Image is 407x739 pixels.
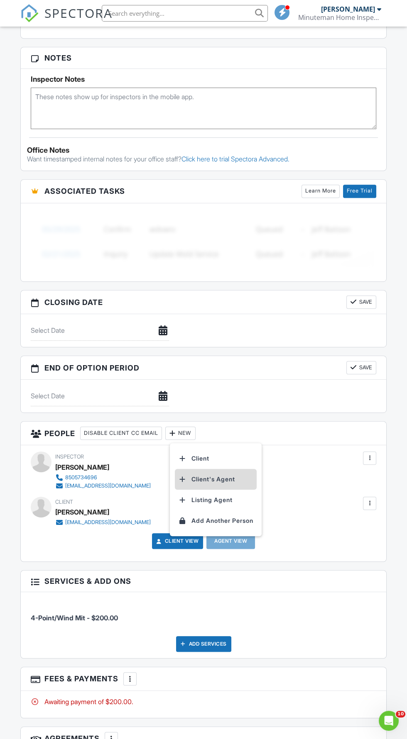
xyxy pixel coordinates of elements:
div: [PERSON_NAME] [321,5,375,13]
a: Learn More [302,185,340,198]
span: Client [55,499,73,505]
span: 4-Point/Wind Mit - $200.00 [31,614,118,622]
a: Client View [155,537,199,545]
input: Select Date [31,320,169,341]
div: 8505734696 [65,474,97,481]
div: Add Services [176,636,231,652]
img: The Best Home Inspection Software - Spectora [20,4,39,22]
span: Associated Tasks [44,185,125,197]
div: Awaiting payment of $200.00. [31,697,376,706]
div: Minuteman Home Inspections [298,13,381,22]
input: Select Date [31,386,169,406]
img: blurred-tasks-251b60f19c3f713f9215ee2a18cbf2105fc2d72fcd585247cf5e9ec0c957c1dd.png [31,210,376,273]
span: 10 [396,711,405,717]
div: [PERSON_NAME] [55,506,109,518]
button: Save [346,361,376,374]
div: [EMAIL_ADDRESS][DOMAIN_NAME] [65,483,151,489]
h5: Inspector Notes [31,75,376,83]
div: Disable Client CC Email [80,427,162,440]
span: SPECTORA [44,4,113,22]
span: Inspector [55,454,84,460]
div: New [165,427,196,440]
a: 8505734696 [55,473,151,482]
input: Search everything... [102,5,268,22]
a: SPECTORA [20,11,113,29]
div: [EMAIL_ADDRESS][DOMAIN_NAME] [65,519,151,526]
h3: Notes [21,47,386,69]
a: Free Trial [343,185,376,198]
button: Save [346,295,376,309]
h3: Fees & Payments [21,667,386,691]
div: Office Notes [27,146,380,154]
span: End of Option Period [44,362,140,373]
p: Want timestamped internal notes for your office staff? [27,154,380,163]
a: Click here to trial Spectora Advanced. [181,155,289,163]
h3: People [21,422,386,445]
span: Closing date [44,297,103,308]
a: [EMAIL_ADDRESS][DOMAIN_NAME] [55,482,151,490]
div: [PERSON_NAME] [55,461,109,473]
h3: Services & Add ons [21,571,386,592]
li: Service: 4-Point/Wind Mit [31,598,376,629]
iframe: Intercom live chat [379,711,399,731]
a: [EMAIL_ADDRESS][DOMAIN_NAME] [55,518,151,527]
